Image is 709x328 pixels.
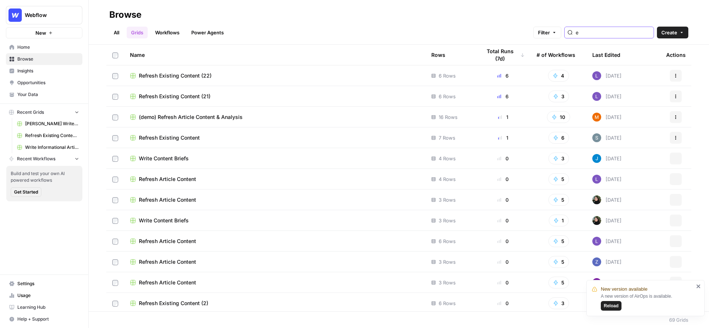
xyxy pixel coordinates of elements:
a: Workflows [151,27,184,38]
div: [DATE] [592,216,621,225]
a: Learning Hub [6,301,82,313]
span: 6 Rows [439,93,456,100]
button: 3 [548,297,569,309]
a: Home [6,41,82,53]
div: [DATE] [592,175,621,184]
div: [DATE] [592,154,621,163]
span: Write Informational Article (26) [25,144,79,151]
span: Refresh Article Content [139,238,196,245]
a: Browse [6,53,82,65]
span: New [35,29,46,37]
span: Help + Support [17,316,79,322]
img: rn7sh892ioif0lo51687sih9ndqw [592,175,601,184]
img: eoqc67reg7z2luvnwhy7wyvdqmsw [592,195,601,204]
a: Refresh Existing Content (22) [130,72,419,79]
div: [DATE] [592,278,621,287]
span: Refresh Existing Content (21) [139,93,210,100]
div: [DATE] [592,195,621,204]
span: Insights [17,68,79,74]
span: Refresh Article Content [139,175,196,183]
div: 0 [481,155,525,162]
div: 1 [481,134,525,141]
span: Write Content Briefs [139,217,189,224]
img: rn7sh892ioif0lo51687sih9ndqw [592,92,601,101]
span: 4 Rows [439,155,456,162]
img: 4suam345j4k4ehuf80j2ussc8x0k [592,113,601,122]
img: eoqc67reg7z2luvnwhy7wyvdqmsw [592,216,601,225]
span: Usage [17,292,79,299]
input: Search [576,29,651,36]
img: rn7sh892ioif0lo51687sih9ndqw [592,237,601,246]
div: # of Workflows [537,45,575,65]
a: Usage [6,290,82,301]
a: Write Informational Article (26) [14,141,82,153]
span: 4 Rows [439,175,456,183]
button: 3 [548,90,569,102]
span: Refresh Article Content [139,196,196,204]
a: Refresh Article Content [130,279,419,286]
button: 1 [549,215,569,226]
a: Write Content Briefs [130,217,419,224]
button: close [696,283,701,289]
span: 6 Rows [439,238,456,245]
a: [PERSON_NAME] Write Informational Article [14,118,82,130]
span: 3 Rows [439,217,456,224]
img: z620ml7ie90s7uun3xptce9f0frp [592,154,601,163]
img: Webflow Logo [8,8,22,22]
div: [DATE] [592,71,621,80]
a: Refresh Article Content [130,258,419,266]
span: New version available [601,286,647,293]
button: 6 [548,132,569,144]
span: Filter [538,29,550,36]
a: Write Content Briefs [130,155,419,162]
div: 0 [481,279,525,286]
button: 3 [548,153,569,164]
div: 6 [481,72,525,79]
div: 69 Grids [669,316,688,324]
span: Recent Grids [17,109,44,116]
span: Recent Workflows [17,156,55,162]
div: [DATE] [592,92,621,101]
div: 0 [481,258,525,266]
span: Reload [604,303,619,309]
div: 0 [481,217,525,224]
span: 6 Rows [439,300,456,307]
button: 5 [548,277,569,288]
span: (demo) Refresh Article Content & Analysis [139,113,243,121]
button: 10 [547,111,570,123]
button: 4 [548,70,569,82]
span: Learning Hub [17,304,79,311]
div: Last Edited [592,45,620,65]
button: 5 [548,173,569,185]
span: 3 Rows [439,279,456,286]
a: Refresh Article Content [130,238,419,245]
a: All [109,27,124,38]
span: Write Content Briefs [139,155,189,162]
a: Refresh Article Content [130,175,419,183]
span: Refresh Article Content [139,258,196,266]
button: Get Started [11,187,41,197]
div: 0 [481,175,525,183]
div: 0 [481,196,525,204]
span: Your Data [17,91,79,98]
button: Filter [533,27,561,38]
div: Browse [109,9,141,21]
div: [DATE] [592,133,621,142]
img: w7f6q2jfcebns90hntjxsl93h3td [592,133,601,142]
span: Refresh Existing Content [139,134,200,141]
button: Recent Grids [6,107,82,118]
a: Power Agents [187,27,228,38]
span: [PERSON_NAME] Write Informational Article [25,120,79,127]
div: [DATE] [592,237,621,246]
span: 6 Rows [439,72,456,79]
span: Refresh Existing Content (22) [25,132,79,139]
span: Webflow [25,11,69,19]
a: Grids [127,27,148,38]
span: 3 Rows [439,196,456,204]
div: A new version of AirOps is available. [601,293,694,311]
span: Refresh Article Content [139,279,196,286]
button: Reload [601,301,621,311]
div: 1 [481,113,525,121]
span: Refresh Existing Content (2) [139,300,208,307]
button: New [6,27,82,38]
